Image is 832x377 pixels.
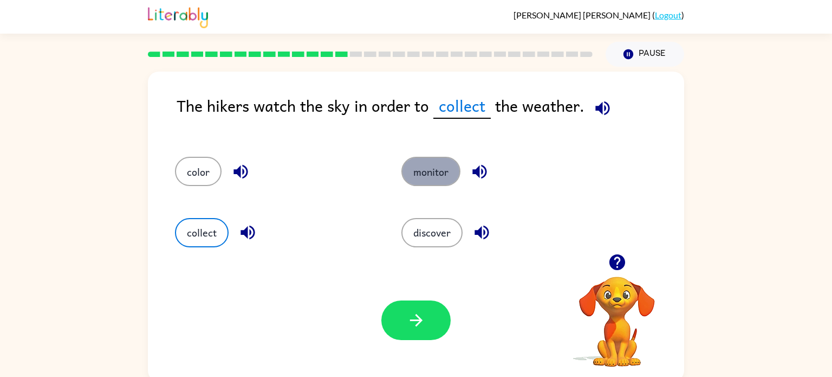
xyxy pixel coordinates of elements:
[175,218,229,247] button: collect
[513,10,684,20] div: ( )
[655,10,681,20] a: Logout
[401,157,460,186] button: monitor
[177,93,684,135] div: The hikers watch the sky in order to the weather.
[401,218,463,247] button: discover
[606,42,684,67] button: Pause
[513,10,652,20] span: [PERSON_NAME] [PERSON_NAME]
[433,93,491,119] span: collect
[563,260,671,368] video: Your browser must support playing .mp4 files to use Literably. Please try using another browser.
[148,4,208,28] img: Literably
[175,157,222,186] button: color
